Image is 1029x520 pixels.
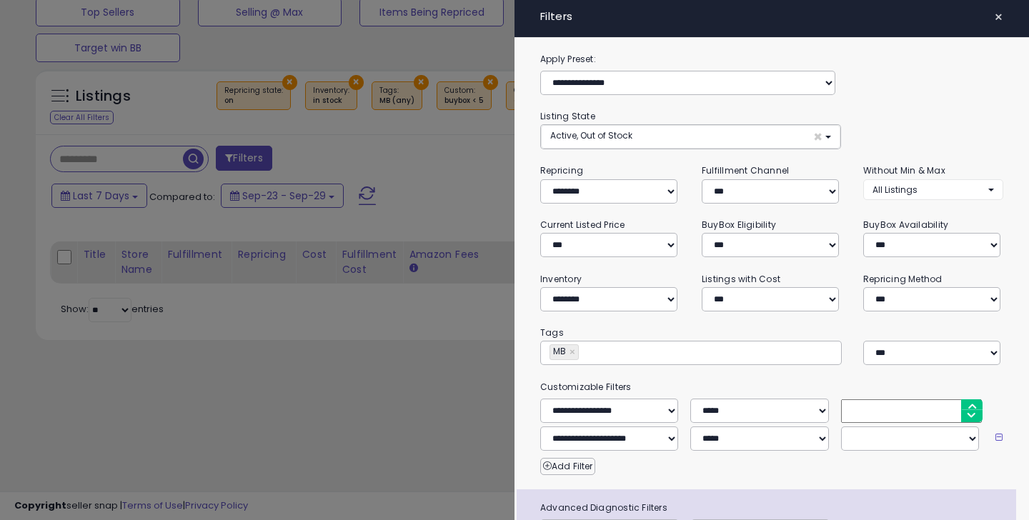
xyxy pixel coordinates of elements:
small: BuyBox Availability [863,219,948,231]
small: BuyBox Eligibility [702,219,776,231]
span: Active, Out of Stock [550,129,632,141]
small: Current Listed Price [540,219,625,231]
span: All Listings [873,184,918,196]
button: All Listings [863,179,1003,200]
span: × [813,129,822,144]
small: Fulfillment Channel [702,164,789,176]
small: Tags [530,325,1014,341]
small: Repricing [540,164,583,176]
button: Add Filter [540,458,595,475]
small: Repricing Method [863,273,943,285]
span: Advanced Diagnostic Filters [530,500,1016,516]
small: Without Min & Max [863,164,945,176]
small: Customizable Filters [530,379,1014,395]
span: MB [550,345,566,357]
span: × [994,7,1003,27]
button: Active, Out of Stock × [541,125,840,149]
h4: Filters [540,11,1003,23]
small: Inventory [540,273,582,285]
small: Listings with Cost [702,273,780,285]
small: Listing State [540,110,595,122]
a: × [570,345,578,359]
label: Apply Preset: [530,51,1014,67]
button: × [988,7,1009,27]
